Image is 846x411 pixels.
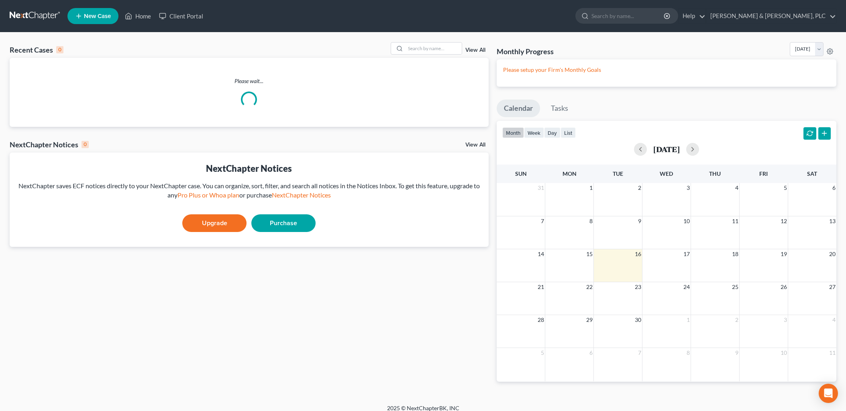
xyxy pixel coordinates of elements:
[16,181,482,200] div: NextChapter saves ECF notices directly to your NextChapter case. You can organize, sort, filter, ...
[406,43,462,54] input: Search by name...
[832,183,836,193] span: 6
[683,282,691,292] span: 24
[563,170,577,177] span: Mon
[832,315,836,325] span: 4
[544,127,561,138] button: day
[589,183,593,193] span: 1
[82,141,89,148] div: 0
[272,191,331,199] a: NextChapter Notices
[465,142,485,148] a: View All
[634,315,642,325] span: 30
[182,214,247,232] a: Upgrade
[502,127,524,138] button: month
[783,315,788,325] span: 3
[637,183,642,193] span: 2
[585,249,593,259] span: 15
[544,100,575,117] a: Tasks
[10,140,89,149] div: NextChapter Notices
[10,77,489,85] p: Please wait...
[780,216,788,226] span: 12
[734,348,739,358] span: 9
[731,249,739,259] span: 18
[731,282,739,292] span: 25
[10,45,63,55] div: Recent Cases
[683,249,691,259] span: 17
[734,315,739,325] span: 2
[589,348,593,358] span: 6
[497,100,540,117] a: Calendar
[706,9,836,23] a: [PERSON_NAME] & [PERSON_NAME], PLC
[585,282,593,292] span: 22
[828,216,836,226] span: 13
[177,191,239,199] a: Pro Plus or Whoa plan
[634,249,642,259] span: 16
[686,183,691,193] span: 3
[780,348,788,358] span: 10
[515,170,527,177] span: Sun
[660,170,673,177] span: Wed
[637,348,642,358] span: 7
[637,216,642,226] span: 9
[686,315,691,325] span: 1
[613,170,623,177] span: Tue
[537,183,545,193] span: 31
[686,348,691,358] span: 8
[524,127,544,138] button: week
[679,9,705,23] a: Help
[807,170,817,177] span: Sat
[121,9,155,23] a: Home
[56,46,63,53] div: 0
[84,13,111,19] span: New Case
[585,315,593,325] span: 29
[465,47,485,53] a: View All
[540,216,545,226] span: 7
[589,216,593,226] span: 8
[759,170,768,177] span: Fri
[828,249,836,259] span: 20
[731,216,739,226] span: 11
[537,282,545,292] span: 21
[561,127,576,138] button: list
[683,216,691,226] span: 10
[734,183,739,193] span: 4
[591,8,665,23] input: Search by name...
[828,348,836,358] span: 11
[634,282,642,292] span: 23
[16,162,482,175] div: NextChapter Notices
[709,170,721,177] span: Thu
[828,282,836,292] span: 27
[155,9,207,23] a: Client Portal
[537,249,545,259] span: 14
[537,315,545,325] span: 28
[653,145,680,153] h2: [DATE]
[497,47,554,56] h3: Monthly Progress
[503,66,830,74] p: Please setup your Firm's Monthly Goals
[780,282,788,292] span: 26
[783,183,788,193] span: 5
[540,348,545,358] span: 5
[819,384,838,403] div: Open Intercom Messenger
[251,214,316,232] a: Purchase
[780,249,788,259] span: 19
